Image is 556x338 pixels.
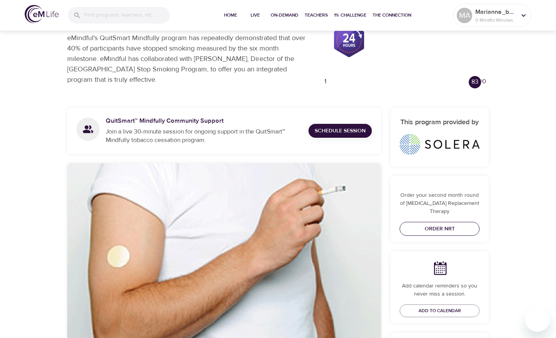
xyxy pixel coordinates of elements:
img: logo [25,5,59,23]
p: 0 Mindful Minutes [475,17,516,24]
div: 90 [476,75,489,88]
span: Live [246,11,264,19]
span: Home [221,11,240,19]
span: Add to Calendar [419,307,461,315]
p: eMindful's QuitSmart Mindfully program has repeatedly demonstrated that over 40% of participants ... [67,33,309,85]
span: Teachers [305,11,328,19]
h6: This program provided by [400,117,480,128]
iframe: Button to launch messaging window [525,307,550,332]
span: Order NRT [406,224,473,234]
span: On-Demand [271,11,298,19]
span: 1% Challenge [334,11,366,19]
p: Marianne_b2ab47 [475,7,516,17]
img: Solera%20logo_horz_full%20color_2020.png [400,134,480,155]
span: Schedule Session [315,126,366,136]
div: 83 [468,75,482,89]
span: The Connection [373,11,411,19]
div: 1 [319,75,332,88]
p: Add calendar reminders so you never miss a session. [400,282,480,298]
p: Join a live 30-minute session for ongoing support in the QuitSmart™ Mindfully tobacco cessation p... [106,127,302,145]
input: Find programs, teachers, etc... [84,7,170,24]
h5: QuitSmart™ Mindfully Community Support [106,117,302,125]
button: Order NRT [400,222,480,236]
div: MA [457,8,472,23]
a: Schedule Session [309,124,372,138]
p: 0 more days until your badge! [380,30,456,51]
p: Order your second month round of [MEDICAL_DATA] Replacement Therapy [400,191,480,216]
button: Add to Calendar [400,304,480,317]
